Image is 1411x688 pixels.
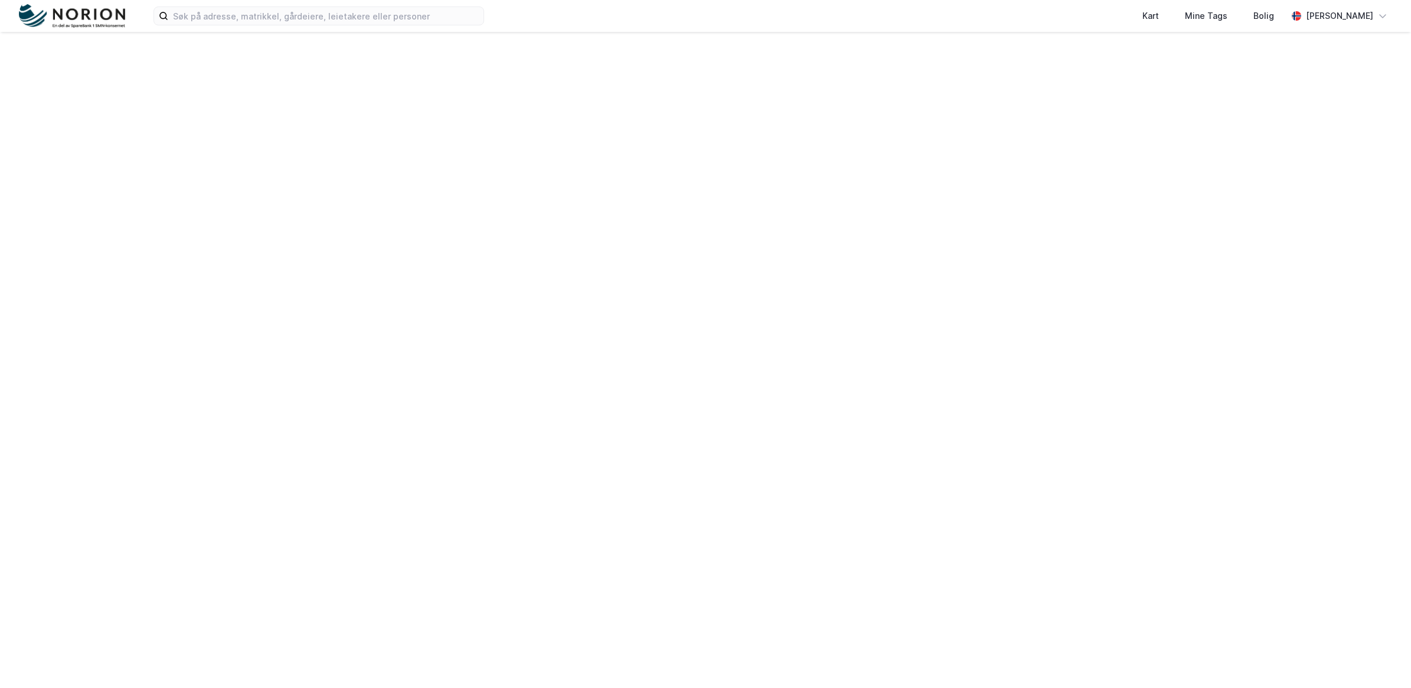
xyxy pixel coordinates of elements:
input: Søk på adresse, matrikkel, gårdeiere, leietakere eller personer [168,7,484,25]
iframe: Chat Widget [1352,631,1411,688]
div: Kart [1142,9,1159,23]
div: Bolig [1253,9,1274,23]
div: [PERSON_NAME] [1306,9,1373,23]
div: Mine Tags [1185,9,1227,23]
img: norion-logo.80e7a08dc31c2e691866.png [19,4,125,28]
